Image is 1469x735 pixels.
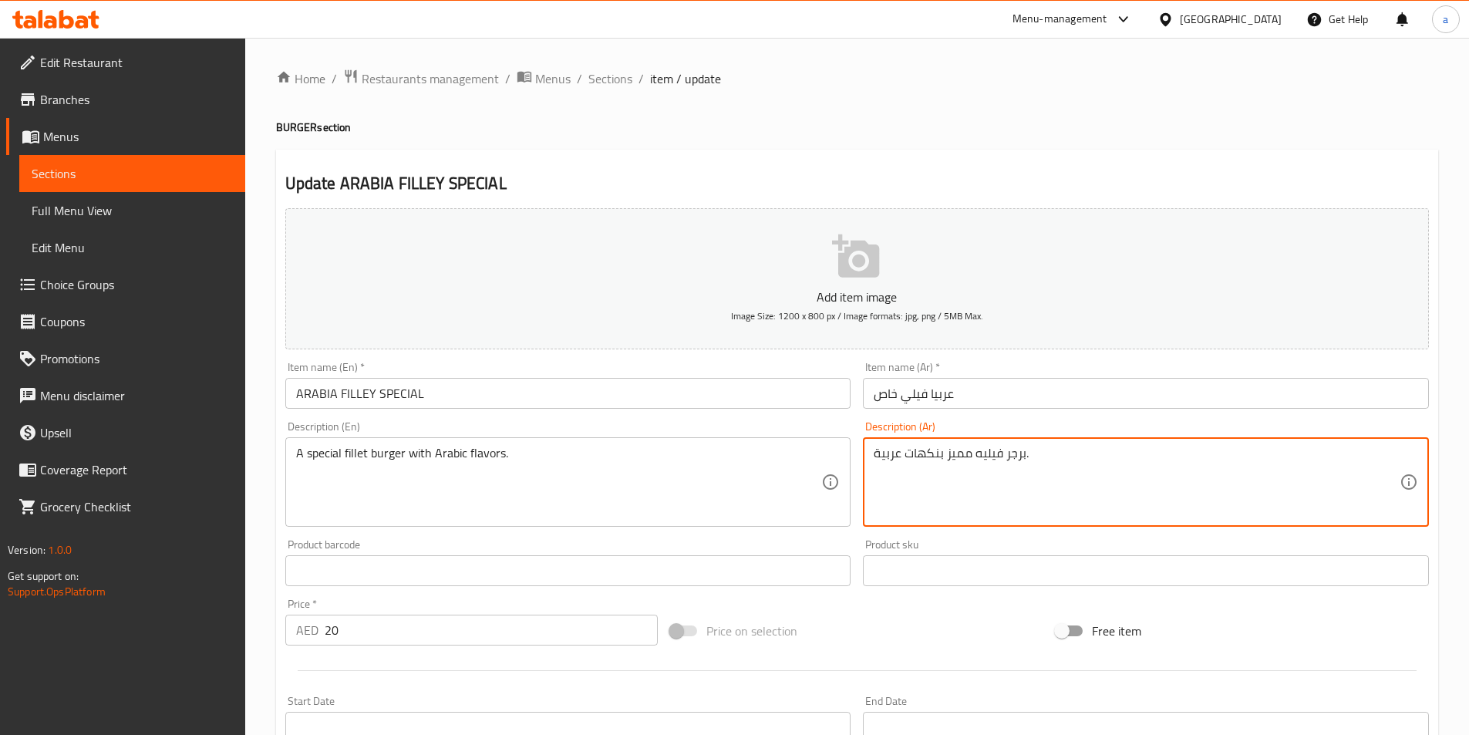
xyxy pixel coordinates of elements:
[276,69,1438,89] nav: breadcrumb
[517,69,571,89] a: Menus
[19,192,245,229] a: Full Menu View
[577,69,582,88] li: /
[32,201,233,220] span: Full Menu View
[343,69,499,89] a: Restaurants management
[1012,10,1107,29] div: Menu-management
[296,446,822,519] textarea: A special fillet burger with Arabic flavors.
[40,90,233,109] span: Branches
[650,69,721,88] span: item / update
[1092,622,1141,640] span: Free item
[6,377,245,414] a: Menu disclaimer
[6,340,245,377] a: Promotions
[505,69,510,88] li: /
[285,555,851,586] input: Please enter product barcode
[40,275,233,294] span: Choice Groups
[19,229,245,266] a: Edit Menu
[43,127,233,146] span: Menus
[325,615,659,646] input: Please enter price
[6,303,245,340] a: Coupons
[40,460,233,479] span: Coverage Report
[276,69,325,88] a: Home
[296,621,318,639] p: AED
[6,81,245,118] a: Branches
[6,451,245,488] a: Coverage Report
[706,622,797,640] span: Price on selection
[309,288,1405,306] p: Add item image
[6,414,245,451] a: Upsell
[285,378,851,409] input: Enter name En
[285,172,1429,195] h2: Update ARABIA FILLEY SPECIAL
[40,349,233,368] span: Promotions
[32,238,233,257] span: Edit Menu
[863,555,1429,586] input: Please enter product sku
[40,497,233,516] span: Grocery Checklist
[863,378,1429,409] input: Enter name Ar
[285,208,1429,349] button: Add item imageImage Size: 1200 x 800 px / Image formats: jpg, png / 5MB Max.
[40,312,233,331] span: Coupons
[8,566,79,586] span: Get support on:
[32,164,233,183] span: Sections
[6,266,245,303] a: Choice Groups
[8,540,45,560] span: Version:
[40,53,233,72] span: Edit Restaurant
[19,155,245,192] a: Sections
[332,69,337,88] li: /
[1180,11,1282,28] div: [GEOGRAPHIC_DATA]
[874,446,1400,519] textarea: برجر فيليه مميز بنكهات عربية.
[40,423,233,442] span: Upsell
[6,44,245,81] a: Edit Restaurant
[276,120,1438,135] h4: BURGER section
[588,69,632,88] a: Sections
[1443,11,1448,28] span: a
[8,582,106,602] a: Support.OpsPlatform
[6,488,245,525] a: Grocery Checklist
[40,386,233,405] span: Menu disclaimer
[535,69,571,88] span: Menus
[6,118,245,155] a: Menus
[48,540,72,560] span: 1.0.0
[638,69,644,88] li: /
[731,307,983,325] span: Image Size: 1200 x 800 px / Image formats: jpg, png / 5MB Max.
[362,69,499,88] span: Restaurants management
